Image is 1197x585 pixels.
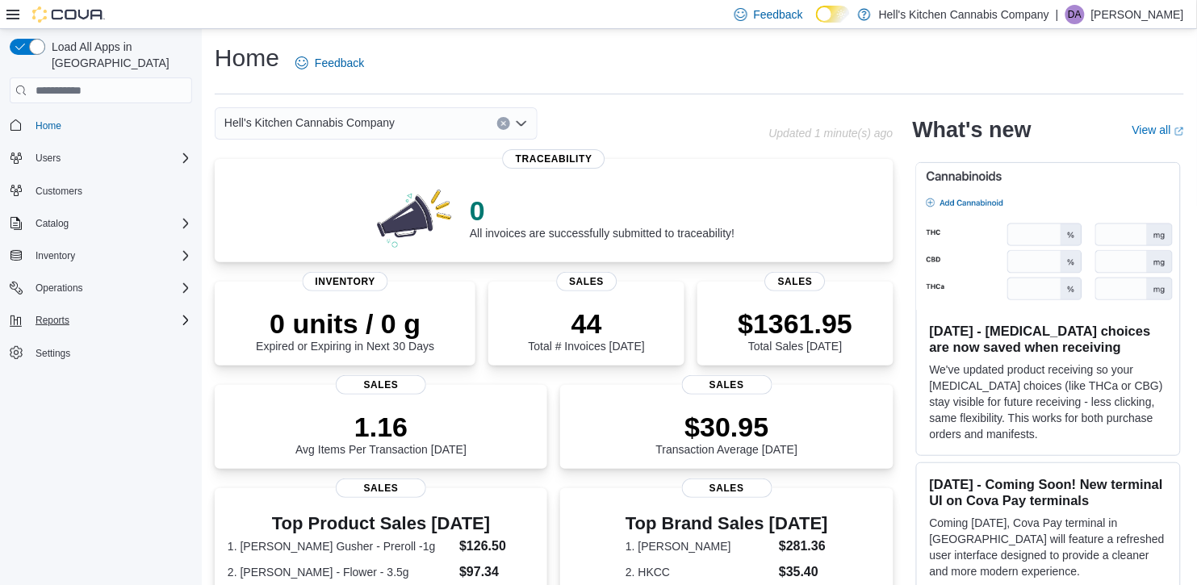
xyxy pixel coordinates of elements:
span: Traceability [503,149,605,169]
span: Sales [336,375,426,395]
button: Clear input [497,117,510,130]
input: Dark Mode [816,6,850,23]
button: Operations [29,278,90,298]
p: $30.95 [656,411,798,443]
button: Inventory [29,246,82,265]
span: Home [36,119,61,132]
div: All invoices are successfully submitted to traceability! [470,194,735,240]
button: Users [3,147,199,169]
p: $1361.95 [738,307,852,340]
div: Destiny Adams [1065,5,1085,24]
dd: $281.36 [779,537,828,556]
dt: 1. [PERSON_NAME] Gusher - Preroll -1g [228,538,453,554]
svg: External link [1174,127,1184,136]
span: Settings [29,343,192,363]
p: 0 units / 0 g [256,307,434,340]
span: Inventory [36,249,75,262]
h3: Top Product Sales [DATE] [228,514,534,533]
p: Coming [DATE], Cova Pay terminal in [GEOGRAPHIC_DATA] will feature a refreshed user interface des... [930,515,1167,579]
dt: 2. HKCC [626,564,772,580]
span: Inventory [302,272,388,291]
span: Catalog [36,217,69,230]
span: Catalog [29,214,192,233]
span: Operations [29,278,192,298]
h3: Top Brand Sales [DATE] [626,514,828,533]
img: Cova [32,6,105,23]
span: Users [29,148,192,168]
a: Home [29,116,68,136]
span: Load All Apps in [GEOGRAPHIC_DATA] [45,39,192,71]
button: Reports [29,311,76,330]
div: Total # Invoices [DATE] [529,307,645,353]
p: 44 [529,307,645,340]
span: Settings [36,347,70,360]
span: Home [29,115,192,135]
dt: 2. [PERSON_NAME] - Flower - 3.5g [228,564,453,580]
span: Feedback [754,6,803,23]
button: Catalog [29,214,75,233]
span: DA [1069,5,1082,24]
span: Feedback [315,55,364,71]
span: Sales [556,272,617,291]
h2: What's new [913,117,1032,143]
nav: Complex example [10,107,192,407]
p: [PERSON_NAME] [1091,5,1184,24]
span: Hell's Kitchen Cannabis Company [224,113,395,132]
h1: Home [215,42,279,74]
span: Sales [336,478,426,498]
span: Reports [36,314,69,327]
button: Operations [3,277,199,299]
span: Customers [29,181,192,201]
div: Expired or Expiring in Next 30 Days [256,307,434,353]
span: Operations [36,282,83,295]
h3: [DATE] - [MEDICAL_DATA] choices are now saved when receiving [930,323,1167,355]
p: We've updated product receiving so your [MEDICAL_DATA] choices (like THCa or CBG) stay visible fo... [930,361,1167,442]
img: 0 [373,185,457,249]
span: Sales [682,478,772,498]
button: Customers [3,179,199,203]
a: View allExternal link [1132,123,1184,136]
a: Customers [29,182,89,201]
button: Home [3,113,199,136]
dd: $126.50 [459,537,534,556]
a: Settings [29,344,77,363]
p: Updated 1 minute(s) ago [769,127,894,140]
span: Sales [682,375,772,395]
dd: $35.40 [779,562,828,582]
button: Catalog [3,212,199,235]
span: Inventory [29,246,192,265]
button: Open list of options [515,117,528,130]
button: Settings [3,341,199,365]
div: Avg Items Per Transaction [DATE] [295,411,467,456]
dt: 1. [PERSON_NAME] [626,538,772,554]
span: Reports [29,311,192,330]
h3: [DATE] - Coming Soon! New terminal UI on Cova Pay terminals [930,476,1167,508]
span: Users [36,152,61,165]
button: Inventory [3,244,199,267]
p: 0 [470,194,735,227]
button: Reports [3,309,199,332]
dd: $97.34 [459,562,534,582]
p: | [1056,5,1059,24]
p: 1.16 [295,411,467,443]
a: Feedback [289,47,370,79]
span: Sales [765,272,826,291]
span: Customers [36,185,82,198]
p: Hell's Kitchen Cannabis Company [879,5,1049,24]
div: Total Sales [DATE] [738,307,852,353]
button: Users [29,148,67,168]
div: Transaction Average [DATE] [656,411,798,456]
